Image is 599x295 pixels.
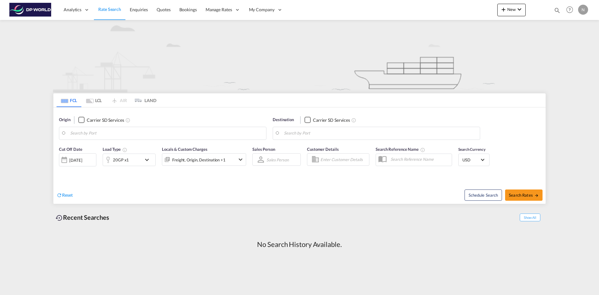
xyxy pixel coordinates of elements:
span: Search Currency [458,147,485,152]
button: icon-plus 400-fgNewicon-chevron-down [497,4,526,16]
input: Enter Customer Details [320,155,367,164]
span: Sales Person [252,147,275,152]
div: icon-refreshReset [56,192,73,199]
span: Customer Details [307,147,338,152]
span: New [500,7,523,12]
div: N [578,5,588,15]
div: [DATE] [69,157,82,163]
md-icon: Unchecked: Search for CY (Container Yard) services for all selected carriers.Checked : Search for... [351,118,356,123]
md-checkbox: Checkbox No Ink [78,117,124,123]
span: Locals & Custom Charges [162,147,207,152]
md-icon: Select multiple loads to view rates [122,147,127,152]
md-icon: icon-chevron-down [237,156,244,163]
span: Quotes [157,7,170,12]
span: Rate Search [98,7,121,12]
div: icon-magnify [554,7,561,16]
md-icon: icon-chevron-down [143,156,154,164]
div: No Search History Available. [257,240,342,249]
span: Search Rates [509,193,539,198]
div: Carrier SD Services [87,117,124,123]
div: Freight Origin Destination Factory Stuffingicon-chevron-down [162,153,246,166]
md-pagination-wrapper: Use the left and right arrow keys to navigate between tabs [56,93,156,107]
md-select: Sales Person [266,155,290,164]
span: Analytics [64,7,81,13]
span: Cut Off Date [59,147,82,152]
md-icon: Unchecked: Search for CY (Container Yard) services for all selected carriers.Checked : Search for... [125,118,130,123]
div: 20GP x1icon-chevron-down [103,154,156,166]
input: Search Reference Name [387,155,452,164]
div: Recent Searches [53,210,112,224]
span: USD [462,157,480,163]
span: Reset [62,192,73,198]
md-icon: Your search will be saved by the below given name [420,147,425,152]
div: 20GP x1 [113,155,129,164]
md-datepicker: Select [59,166,64,174]
md-icon: icon-refresh [56,192,62,198]
button: Note: By default Schedule search will only considerorigin ports, destination ports and cut off da... [465,189,502,201]
span: Load Type [103,147,127,152]
button: Search Ratesicon-arrow-right [505,189,543,201]
md-icon: icon-chevron-down [516,6,523,13]
span: Origin [59,117,70,123]
md-tab-item: LCL [81,93,106,107]
input: Search by Port [284,129,477,138]
span: My Company [249,7,275,13]
md-icon: icon-plus 400-fg [500,6,507,13]
md-icon: icon-magnify [554,7,561,14]
md-tab-item: LAND [131,93,156,107]
span: Destination [273,117,294,123]
span: Help [564,4,575,15]
md-icon: icon-backup-restore [56,214,63,222]
md-checkbox: Checkbox No Ink [304,117,350,123]
div: Carrier SD Services [313,117,350,123]
img: c08ca190194411f088ed0f3ba295208c.png [9,3,51,17]
span: Show All [520,214,540,221]
span: Manage Rates [206,7,232,13]
span: Enquiries [130,7,148,12]
input: Search by Port [70,129,263,138]
md-select: Select Currency: $ USDUnited States Dollar [462,155,486,164]
span: Bookings [179,7,197,12]
md-tab-item: FCL [56,93,81,107]
div: Freight Origin Destination Factory Stuffing [172,155,226,164]
md-icon: icon-arrow-right [534,193,539,198]
div: Help [564,4,578,16]
img: new-FCL.png [53,20,546,92]
div: Origin Checkbox No InkUnchecked: Search for CY (Container Yard) services for all selected carrier... [53,107,546,204]
div: [DATE] [59,153,96,166]
span: Search Reference Name [376,147,425,152]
